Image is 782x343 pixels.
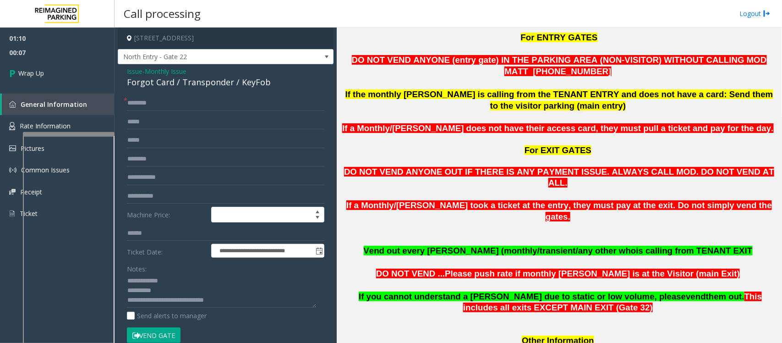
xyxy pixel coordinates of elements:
span: vend [686,292,706,301]
img: 'icon' [9,122,15,130]
span: DO NOT VEND ANYONE (entry gate) IN THE PARKING AREA (NON-VISITOR) WITHOUT CALLING MOD MATT [PHONE... [352,55,767,76]
span: Monthly Issue [145,66,186,76]
img: 'icon' [9,145,16,151]
span: DO NOT VEND ...Please push rate if monthly [PERSON_NAME] is at the Visitor ( [376,269,699,278]
label: Notes: [127,261,147,274]
span: Vend out every [PERSON_NAME] (monthly/transient/any other who [364,246,636,255]
span: main Exit) [699,269,740,278]
span: If you cannot understand a [PERSON_NAME] due to static or low volume, please [359,292,686,301]
span: them out. [706,292,744,301]
div: Forgot Card / Transponder / KeyFob [127,76,324,89]
a: Logout [739,9,771,18]
img: 'icon' [9,101,16,108]
a: General Information [2,94,115,115]
span: - [142,67,186,76]
img: 'icon' [9,210,15,218]
span: Rate Information [20,122,71,130]
span: For EXIT GATES [525,145,591,155]
span: Issue [127,66,142,76]
span: If a Monthly/[PERSON_NAME] took a ticket at the entry, they must pay at the exit. Do not simply v... [346,200,772,221]
button: Vend Gate [127,327,180,343]
span: Ticket [20,209,38,218]
span: DO NOT VEND ANYONE OUT IF THERE IS ANY PAYMENT ISSUE. ALWAYS CALL MOD. DO NOT VEND AT ALL. [344,167,774,188]
img: logout [763,9,771,18]
span: If a Monthly/[PERSON_NAME] does not have their access card, they must pull a ticket and pay for t... [342,123,773,133]
span: Toggle popup [314,244,324,257]
span: General Information [21,100,87,109]
h4: [STREET_ADDRESS] [118,28,334,49]
span: Wrap Up [18,68,44,78]
span: North Entry - Gate 22 [118,50,290,64]
span: is calling from TENANT EXIT [636,246,753,255]
h3: Call processing [119,2,205,25]
span: For ENTRY GATES [521,33,598,42]
span: Decrease value [311,215,324,222]
label: Send alerts to manager [127,311,207,321]
span: Common Issues [21,166,70,174]
img: 'icon' [9,166,16,174]
label: Machine Price: [125,207,209,222]
img: 'icon' [9,189,16,195]
span: Pictures [21,144,44,153]
span: Receipt [20,188,42,196]
label: Ticket Date: [125,244,209,258]
span: If the monthly [PERSON_NAME] is calling from the TENANT ENTRY and does not have a card: Send them... [345,89,773,111]
span: Increase value [311,207,324,215]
